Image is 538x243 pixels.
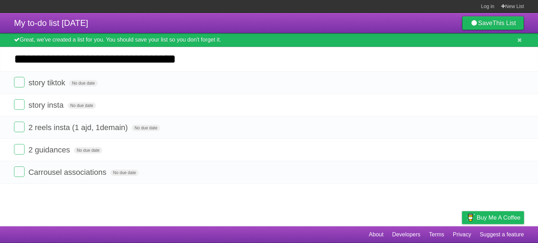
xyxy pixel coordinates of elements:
[14,122,25,132] label: Done
[28,145,72,154] span: 2 guidances
[480,228,524,241] a: Suggest a feature
[429,228,444,241] a: Terms
[462,211,524,224] a: Buy me a coffee
[68,102,96,109] span: No due date
[492,20,516,27] b: This List
[14,144,25,155] label: Done
[453,228,471,241] a: Privacy
[69,80,97,86] span: No due date
[14,166,25,177] label: Done
[465,212,475,223] img: Buy me a coffee
[369,228,384,241] a: About
[477,212,520,224] span: Buy me a coffee
[28,101,65,109] span: story insta
[392,228,420,241] a: Developers
[28,78,67,87] span: story tiktok
[28,168,108,177] span: Carrousel associations
[462,16,524,30] a: SaveThis List
[14,18,88,28] span: My to-do list [DATE]
[74,147,102,153] span: No due date
[110,170,139,176] span: No due date
[14,77,25,87] label: Done
[14,99,25,110] label: Done
[28,123,130,132] span: 2 reels insta (1 ajd, 1demain)
[132,125,160,131] span: No due date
